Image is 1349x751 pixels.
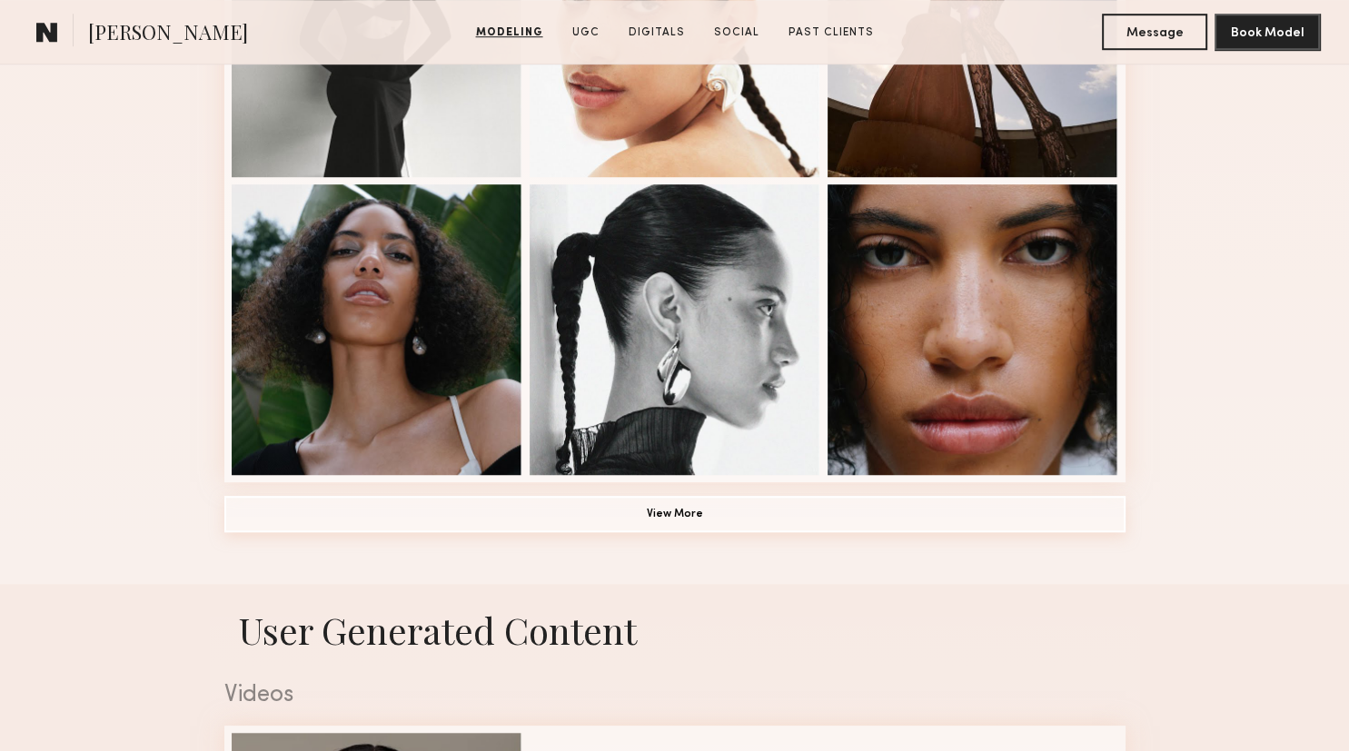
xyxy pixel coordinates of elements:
[1215,24,1320,39] a: Book Model
[1102,14,1207,50] button: Message
[469,25,551,41] a: Modeling
[565,25,607,41] a: UGC
[707,25,767,41] a: Social
[1215,14,1320,50] button: Book Model
[210,606,1140,654] h1: User Generated Content
[224,496,1126,532] button: View More
[621,25,692,41] a: Digitals
[88,18,248,50] span: [PERSON_NAME]
[781,25,881,41] a: Past Clients
[224,684,1126,707] div: Videos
